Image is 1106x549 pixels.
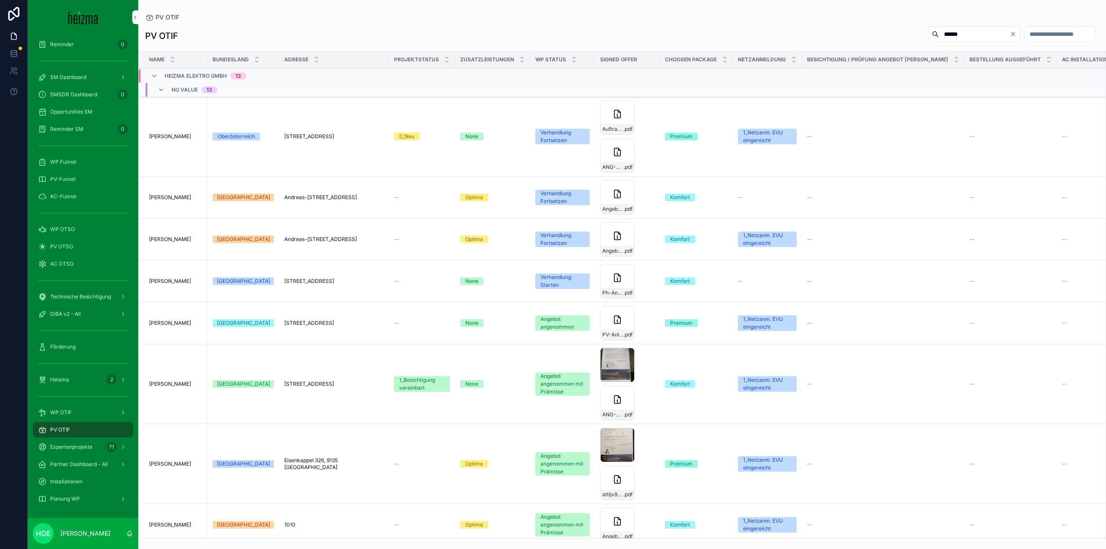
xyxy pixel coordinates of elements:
span: -- [1062,460,1067,467]
span: Reminder SM [50,126,83,133]
span: -- [1062,236,1067,243]
span: WP OTIF [50,409,72,416]
div: None [465,133,478,140]
div: 1_Netzanm. EVU eingereicht [743,456,791,472]
a: -- [969,236,1052,243]
span: -- [969,460,975,467]
a: Planung WP [33,491,133,507]
a: ANG-PV-3427-Url-2025-09-17-(1).pdf [600,348,655,420]
a: Komfort [665,277,728,285]
span: [PERSON_NAME] [149,521,191,528]
span: -- [1062,381,1067,387]
a: Verhandlung Fortsetzen [535,190,590,205]
a: 1_Netzanm. EVU eingereicht [738,315,797,331]
div: Premium [670,133,693,140]
a: -- [807,278,959,285]
span: [STREET_ADDRESS] [284,320,334,327]
h1: PV OTIF [145,30,178,42]
span: -- [969,521,975,528]
span: Eisenkappel 326, 9135 [GEOGRAPHIC_DATA] [284,457,384,471]
a: Angebot angenommen mit Prämisse [535,452,590,476]
a: SMSDR Dashboard0 [33,87,133,102]
div: 0 [118,89,128,100]
div: scrollable content [28,35,138,518]
span: [STREET_ADDRESS] [284,133,334,140]
a: [STREET_ADDRESS] [284,133,384,140]
a: attIjx9EFWVoya3Ft11325-ANG-PV-3470-Watering-2025-09-22.pdf [600,428,655,500]
span: AC OTSO [50,260,73,267]
div: 1_Besichtigung vereinbart [399,376,445,392]
div: Angebot angenommen mit Prämisse [540,513,585,536]
a: Premium [665,133,728,140]
span: DiBA v2 - All [50,311,81,317]
a: [GEOGRAPHIC_DATA] [213,521,274,529]
span: Förderung [50,343,76,350]
a: 1_Netzanm. EVU eingereicht [738,376,797,392]
div: Verhandlung Starten [540,273,585,289]
a: -- [969,278,1052,285]
span: -- [807,320,812,327]
div: 1_Netzanm. EVU eingereicht [743,129,791,144]
span: Netzanmeldung [738,56,786,63]
span: -- [807,133,812,140]
span: [PERSON_NAME] [149,194,191,201]
span: Angebot_Gerhardter_PraÌmisse_SIG [602,248,623,254]
span: .pdf [623,248,632,254]
a: [GEOGRAPHIC_DATA] [213,194,274,201]
a: [PERSON_NAME] [149,381,202,387]
a: Optima [460,521,525,529]
a: -- [807,133,959,140]
a: Komfort [665,521,728,529]
div: 13 [235,73,241,79]
a: Premium [665,460,728,468]
div: 13 [207,86,212,93]
span: Projektstatus [394,56,439,63]
span: -- [807,278,812,285]
span: .pdf [623,491,632,498]
div: Komfort [670,277,690,285]
span: [STREET_ADDRESS] [284,278,334,285]
span: WP Status [535,56,566,63]
a: WP Funnel [33,154,133,170]
a: None [460,319,525,327]
span: Choosen Package [665,56,717,63]
a: Angebot_Shalom_PV_final-(3).pdf [600,508,655,542]
span: No value [172,86,198,93]
img: App logo [68,10,98,24]
span: Signed Offer [600,56,637,63]
span: .pdf [623,126,632,133]
a: [GEOGRAPHIC_DATA] [213,380,274,388]
span: Angebot_Shalom_PV_final-(3) [602,533,623,540]
div: [GEOGRAPHIC_DATA] [217,319,270,327]
span: PV OTIF [156,13,179,22]
span: -- [738,278,743,285]
span: Besichtigung / Prüfung Angebot [PERSON_NAME] [807,56,948,63]
div: Komfort [670,194,690,201]
a: AC-Funnel [33,189,133,204]
a: -- [969,521,1052,528]
a: -- [807,460,959,467]
div: Verhandlung Fortsetzen [540,232,585,247]
span: -- [807,460,812,467]
div: [GEOGRAPHIC_DATA] [217,380,270,388]
div: Premium [670,319,693,327]
span: -- [969,236,975,243]
a: 1010 [284,521,384,528]
a: Reminder0 [33,37,133,52]
span: [STREET_ADDRESS] [284,381,334,387]
span: Adresse [284,56,308,63]
a: Partner Dashboard - All [33,457,133,472]
a: -- [969,381,1052,387]
a: [PERSON_NAME] [149,320,202,327]
a: 1_Netzanm. EVU eingereicht [738,456,797,472]
a: None [460,277,525,285]
a: -- [738,194,797,201]
span: WP Funnel [50,159,76,165]
a: [GEOGRAPHIC_DATA] [213,235,274,243]
span: .pdf [623,289,632,296]
a: Optima [460,235,525,243]
div: Komfort [670,380,690,388]
span: Heizma Elektro GmbH [165,73,227,79]
div: 1_Netzanm. EVU eingereicht [743,376,791,392]
a: Angebot_Gerhardter_PraÌmisse_SIG.pdf [600,222,655,257]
